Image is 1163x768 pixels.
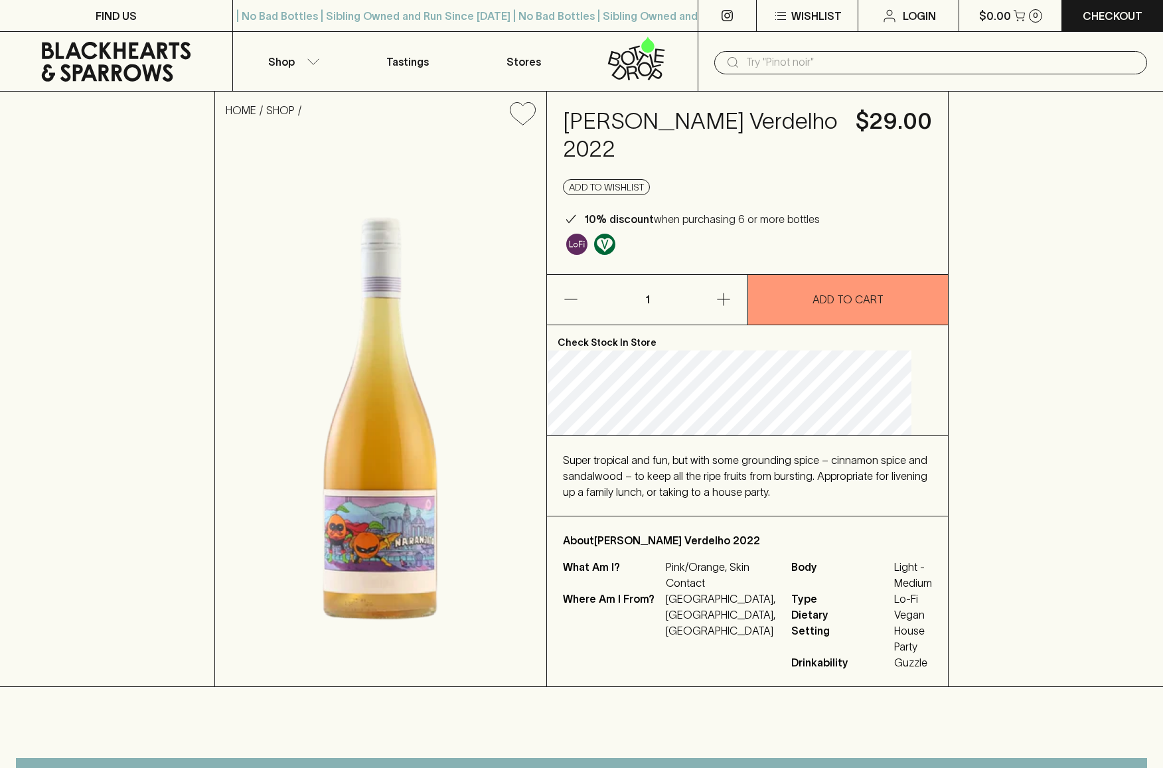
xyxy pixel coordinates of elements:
[563,591,662,639] p: Where Am I From?
[791,623,891,654] span: Setting
[666,591,775,639] p: [GEOGRAPHIC_DATA], [GEOGRAPHIC_DATA], [GEOGRAPHIC_DATA]
[631,275,663,325] p: 1
[903,8,936,24] p: Login
[584,213,654,225] b: 10% discount
[465,32,581,91] a: Stores
[748,275,948,325] button: ADD TO CART
[894,654,932,670] span: Guzzle
[594,234,615,255] img: Vegan
[96,8,137,24] p: FIND US
[266,104,295,116] a: SHOP
[666,559,775,591] p: Pink/Orange, Skin Contact
[1083,8,1142,24] p: Checkout
[233,32,349,91] button: Shop
[813,291,884,307] p: ADD TO CART
[563,108,840,163] h4: [PERSON_NAME] Verdelho 2022
[791,654,891,670] span: Drinkability
[386,54,429,70] p: Tastings
[268,54,295,70] p: Shop
[563,179,650,195] button: Add to wishlist
[894,623,932,654] span: House Party
[349,32,465,91] a: Tastings
[584,211,820,227] p: when purchasing 6 or more bottles
[563,230,591,258] a: Some may call it natural, others minimum intervention, either way, it’s hands off & maybe even a ...
[746,52,1136,73] input: Try "Pinot noir"
[791,8,842,24] p: Wishlist
[791,607,891,623] span: Dietary
[563,559,662,591] p: What Am I?
[979,8,1011,24] p: $0.00
[215,136,546,686] img: 31530.png
[547,325,948,350] p: Check Stock In Store
[791,591,891,607] span: Type
[894,591,932,607] span: Lo-Fi
[591,230,619,258] a: Made without the use of any animal products.
[894,559,932,591] span: Light - Medium
[563,532,932,548] p: About [PERSON_NAME] Verdelho 2022
[566,234,587,255] img: Lo-Fi
[226,104,256,116] a: HOME
[856,108,932,135] h4: $29.00
[894,607,932,623] span: Vegan
[1033,12,1038,19] p: 0
[791,559,891,591] span: Body
[504,97,541,131] button: Add to wishlist
[506,54,541,70] p: Stores
[563,454,927,498] span: Super tropical and fun, but with some grounding spice – cinnamon spice and sandalwood – to keep a...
